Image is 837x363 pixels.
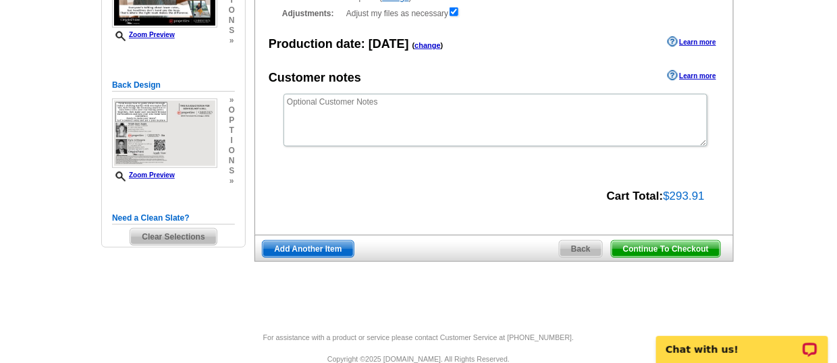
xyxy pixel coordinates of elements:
[414,41,441,49] a: change
[229,105,235,115] span: o
[229,115,235,125] span: p
[282,6,706,20] div: Adjust my files as necessary
[369,37,409,51] span: [DATE]
[229,95,235,105] span: »
[668,70,716,81] a: Learn more
[112,212,235,225] h5: Need a Clean Slate?
[262,240,354,258] a: Add Another Item
[607,190,664,202] strong: Cart Total:
[229,176,235,186] span: »
[269,69,361,87] div: Customer notes
[412,41,443,49] span: ( )
[229,146,235,156] span: o
[229,16,235,26] span: n
[612,241,720,257] span: Continue To Checkout
[559,240,603,258] a: Back
[229,125,235,136] span: t
[647,320,837,363] iframe: LiveChat chat widget
[269,35,443,53] div: Production date:
[668,36,716,47] a: Learn more
[229,5,235,16] span: o
[263,241,353,257] span: Add Another Item
[229,166,235,176] span: s
[229,36,235,46] span: »
[112,31,175,38] a: Zoom Preview
[112,99,217,168] img: small-thumb.jpg
[112,79,235,92] h5: Back Design
[229,26,235,36] span: s
[560,241,602,257] span: Back
[130,229,216,245] span: Clear Selections
[229,136,235,146] span: i
[112,171,175,179] a: Zoom Preview
[664,190,705,202] span: $293.91
[229,156,235,166] span: n
[282,7,342,20] strong: Adjustments:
